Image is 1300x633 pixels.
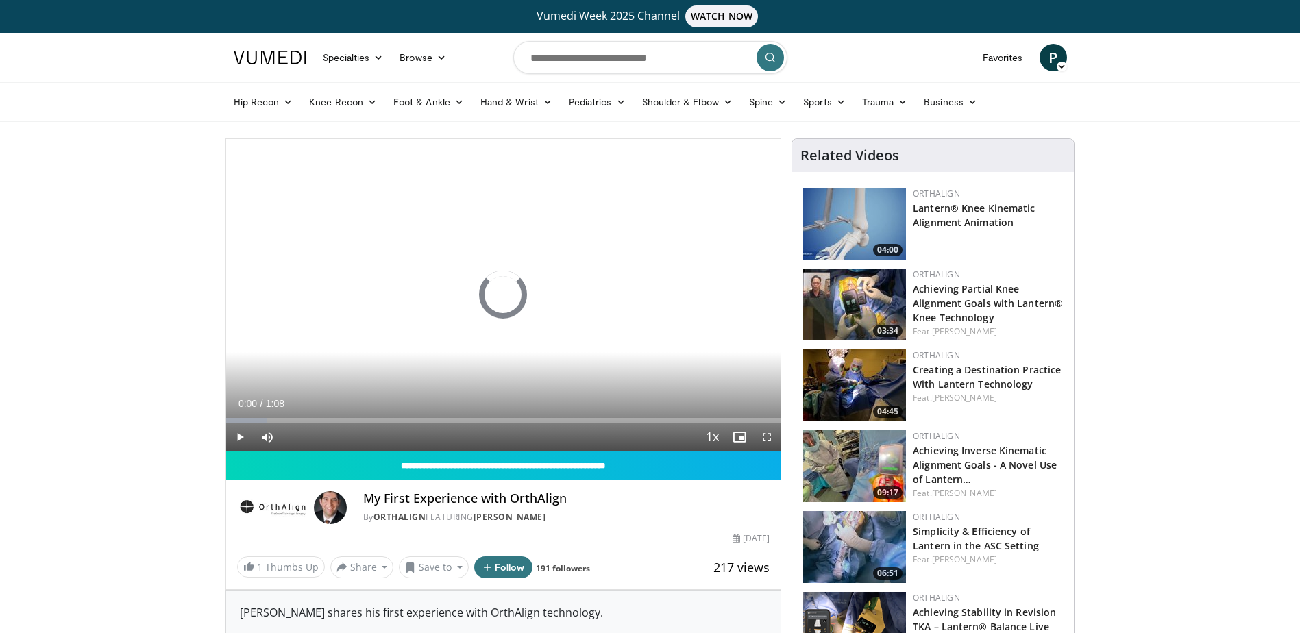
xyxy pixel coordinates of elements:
[225,88,302,116] a: Hip Recon
[803,511,906,583] img: 4c4a8670-e6e0-415a-94e5-b499dc0d2bd8.150x105_q85_crop-smart_upscale.jpg
[363,511,770,523] div: By FEATURING
[391,44,454,71] a: Browse
[385,88,472,116] a: Foot & Ankle
[753,423,781,451] button: Fullscreen
[399,556,469,578] button: Save to
[237,556,325,578] a: 1 Thumbs Up
[873,406,903,418] span: 04:45
[803,188,906,260] img: 5ec4102d-3819-4419-b91d-4ccd348eed71.150x105_q85_crop-smart_upscale.jpg
[254,423,281,451] button: Mute
[315,44,392,71] a: Specialties
[803,349,906,421] a: 04:45
[226,139,781,451] video-js: Video Player
[913,201,1035,229] a: Lantern® Knee Kinematic Alignment Animation
[913,487,1063,499] div: Feat.
[236,5,1065,27] a: Vumedi Week 2025 ChannelWATCH NOW
[726,423,753,451] button: Enable picture-in-picture mode
[932,554,997,565] a: [PERSON_NAME]
[226,423,254,451] button: Play
[363,491,770,506] h4: My First Experience with OrthAlign
[913,325,1063,338] div: Feat.
[913,188,960,199] a: OrthAlign
[803,188,906,260] a: 04:00
[536,562,590,574] a: 191 followers
[301,88,385,116] a: Knee Recon
[685,5,758,27] span: WATCH NOW
[913,363,1061,390] a: Creating a Destination Practice With Lantern Technology
[932,392,997,404] a: [PERSON_NAME]
[873,486,903,499] span: 09:17
[257,560,262,573] span: 1
[913,430,960,442] a: OrthAlign
[472,88,561,116] a: Hand & Wrist
[741,88,795,116] a: Spine
[234,51,306,64] img: VuMedi Logo
[713,559,770,575] span: 217 views
[513,41,787,74] input: Search topics, interventions
[803,430,906,502] a: 09:17
[913,269,960,280] a: OrthAlign
[803,269,906,340] img: e169f474-c5d3-4653-a278-c0996aadbacb.150x105_q85_crop-smart_upscale.jpg
[474,556,533,578] button: Follow
[240,604,768,621] div: [PERSON_NAME] shares his first experience with OrthAlign technology.
[932,487,997,499] a: [PERSON_NAME]
[733,532,770,545] div: [DATE]
[238,398,257,409] span: 0:00
[854,88,916,116] a: Trauma
[1040,44,1067,71] a: P
[373,511,426,523] a: OrthAlign
[913,444,1057,486] a: Achieving Inverse Kinematic Alignment Goals - A Novel Use of Lantern…
[873,325,903,337] span: 03:34
[795,88,854,116] a: Sports
[260,398,263,409] span: /
[913,525,1039,552] a: Simplicity & Efficiency of Lantern in the ASC Setting
[916,88,985,116] a: Business
[803,430,906,502] img: 50f3eb3f-5beb-4cdd-a58a-a6d40e09afa2.150x105_q85_crop-smart_upscale.jpg
[266,398,284,409] span: 1:08
[698,423,726,451] button: Playback Rate
[932,325,997,337] a: [PERSON_NAME]
[873,244,903,256] span: 04:00
[800,147,899,164] h4: Related Videos
[314,491,347,524] img: Avatar
[226,418,781,423] div: Progress Bar
[913,511,960,523] a: OrthAlign
[561,88,634,116] a: Pediatrics
[803,349,906,421] img: 626223b3-2fe6-4ed9-a58f-93e36857ec79.150x105_q85_crop-smart_upscale.jpg
[913,554,1063,566] div: Feat.
[873,567,903,580] span: 06:51
[913,592,960,604] a: OrthAlign
[913,282,1063,324] a: Achieving Partial Knee Alignment Goals with Lantern® Knee Technology
[803,269,906,340] a: 03:34
[913,349,960,361] a: OrthAlign
[974,44,1031,71] a: Favorites
[634,88,741,116] a: Shoulder & Elbow
[803,511,906,583] a: 06:51
[237,491,308,524] img: OrthAlign
[330,556,394,578] button: Share
[474,511,546,523] a: [PERSON_NAME]
[913,392,1063,404] div: Feat.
